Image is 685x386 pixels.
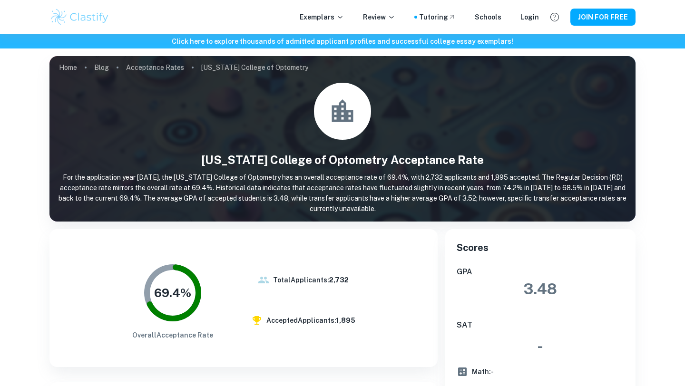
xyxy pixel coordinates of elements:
[475,12,501,22] a: Schools
[154,286,191,300] tspan: 69.4%
[457,278,624,300] h3: 3.48
[363,12,395,22] p: Review
[457,335,624,357] h3: -
[300,12,344,22] p: Exemplars
[520,12,539,22] a: Login
[49,172,636,214] p: For the application year [DATE], the [US_STATE] College of Optometry has an overall acceptance ra...
[329,276,349,284] b: 2,732
[94,61,109,74] a: Blog
[126,61,184,74] a: Acceptance Rates
[547,9,563,25] button: Help and Feedback
[49,151,636,168] h1: [US_STATE] College of Optometry Acceptance Rate
[132,330,213,340] h6: Overall Acceptance Rate
[49,8,110,27] img: Clastify logo
[336,317,355,324] b: 1,895
[457,241,624,255] h5: Scores
[266,315,355,326] h6: Accepted Applicants:
[570,9,636,26] button: JOIN FOR FREE
[457,319,624,331] h6: SAT
[59,61,77,74] a: Home
[419,12,456,22] a: Tutoring
[2,36,683,47] h6: Click here to explore thousands of admitted applicant profiles and successful college essay exemp...
[457,266,624,278] h6: GPA
[273,275,349,285] h6: Total Applicants:
[472,367,494,377] h6: Math: -
[201,62,308,73] p: [US_STATE] College of Optometry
